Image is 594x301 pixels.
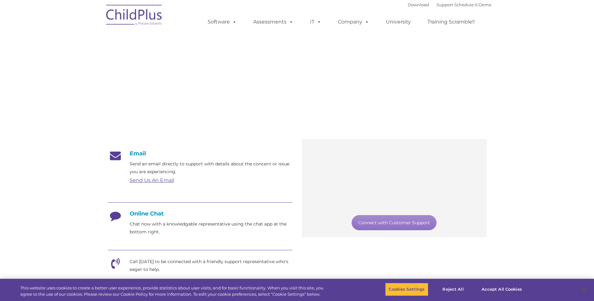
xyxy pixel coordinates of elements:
[130,258,292,273] p: Call [DATE] to be connected with a friendly support representative who's eager to help.
[108,210,292,217] h4: Online Chat
[454,2,491,7] a: Schedule A Demo
[352,215,436,230] a: Connect with Customer Support
[103,0,166,32] img: ChildPlus by Procare Solutions
[130,220,292,236] p: Chat now with a knowledgable representative using the chat app at the bottom right.
[130,177,174,183] a: Send Us An Email
[380,16,417,28] a: University
[436,2,453,7] a: Support
[408,2,491,7] font: |
[408,2,429,7] a: Download
[201,16,243,28] a: Software
[434,283,473,296] button: Reject All
[577,283,591,296] button: Close
[478,283,525,296] button: Accept All Cookies
[385,283,428,296] button: Cookies Settings
[304,16,328,28] a: IT
[332,16,375,28] a: Company
[20,285,327,297] div: This website uses cookies to create a better user experience, provide statistics about user visit...
[421,16,481,28] a: Training Scramble!!
[130,160,292,176] p: Send an email directly to support with details about the concern or issue you are experiencing.
[108,150,292,157] h4: Email
[247,16,300,28] a: Assessments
